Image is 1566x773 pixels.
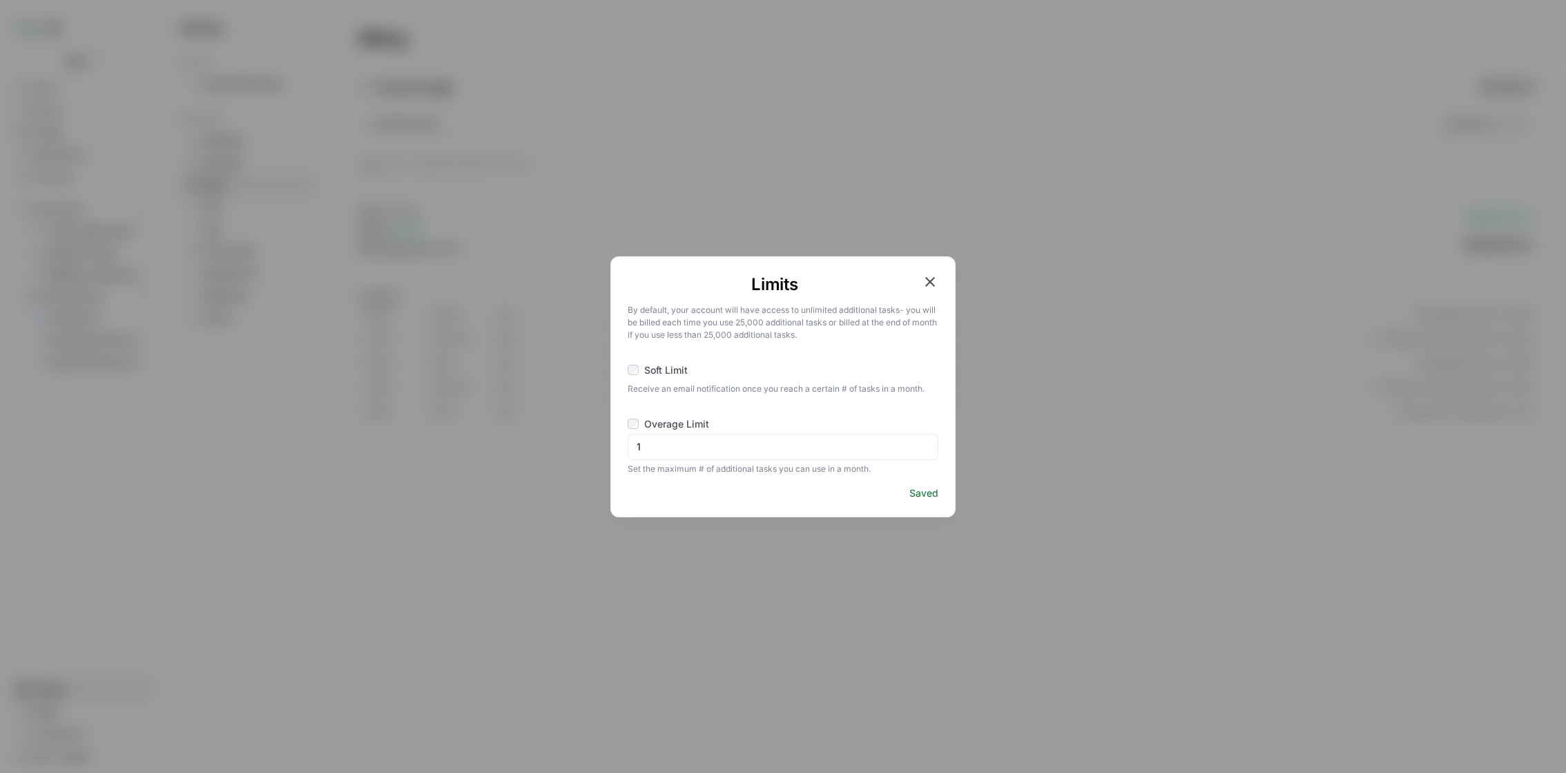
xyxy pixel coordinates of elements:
h1: Limits [628,274,922,296]
p: By default, your account will have access to unlimited additional tasks - you will be billed each... [628,301,938,341]
span: Saved [909,486,938,500]
input: 0 [637,440,929,454]
span: Soft Limit [644,363,688,377]
span: Receive an email notification once you reach a certain # of tasks in a month. [628,380,938,395]
input: Overage Limit [628,419,639,430]
span: Overage Limit [644,417,709,431]
span: Set the maximum # of additional tasks you can use in a month. [628,460,938,475]
input: Soft Limit [628,365,639,376]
